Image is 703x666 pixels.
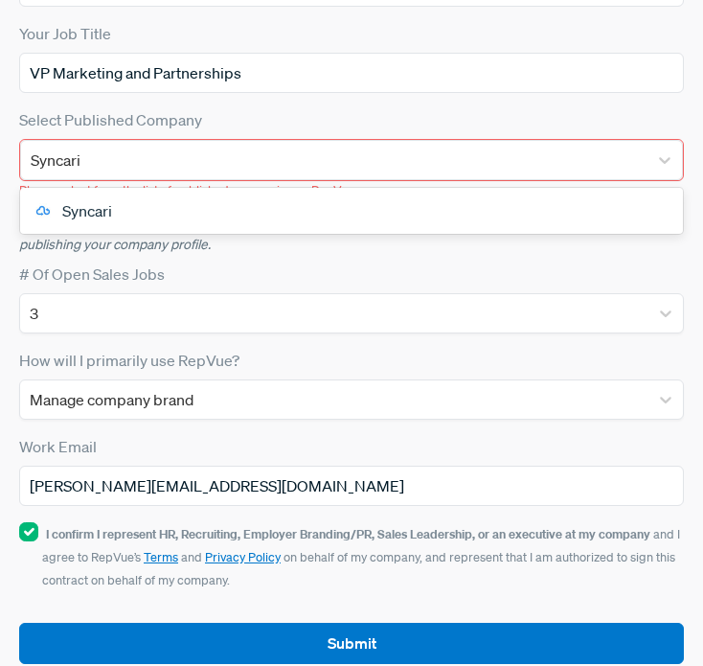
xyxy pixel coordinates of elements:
[19,108,202,131] label: Select Published Company
[19,466,684,506] input: Email
[205,549,281,565] a: Privacy Policy
[20,192,683,230] div: Syncari
[19,349,239,372] label: How will I primarily use RepVue?
[42,526,680,588] span: and I agree to RepVue’s and on behalf of my company, and represent that I am authorized to sign t...
[19,263,165,286] label: # Of Open Sales Jobs
[19,623,684,664] button: Submit
[19,435,97,458] label: Work Email
[19,181,684,199] p: Please select from the list of published companies on RepVue
[46,525,650,542] strong: I confirm I represent HR, Recruiting, Employer Branding/PR, Sales Leadership, or an executive at ...
[19,22,111,45] label: Your Job Title
[32,199,55,222] img: Syncari
[19,53,684,93] input: Title
[144,549,178,565] a: Terms
[19,215,684,255] p: Only published company profiles can claim a free account at this time. Please if you are interest...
